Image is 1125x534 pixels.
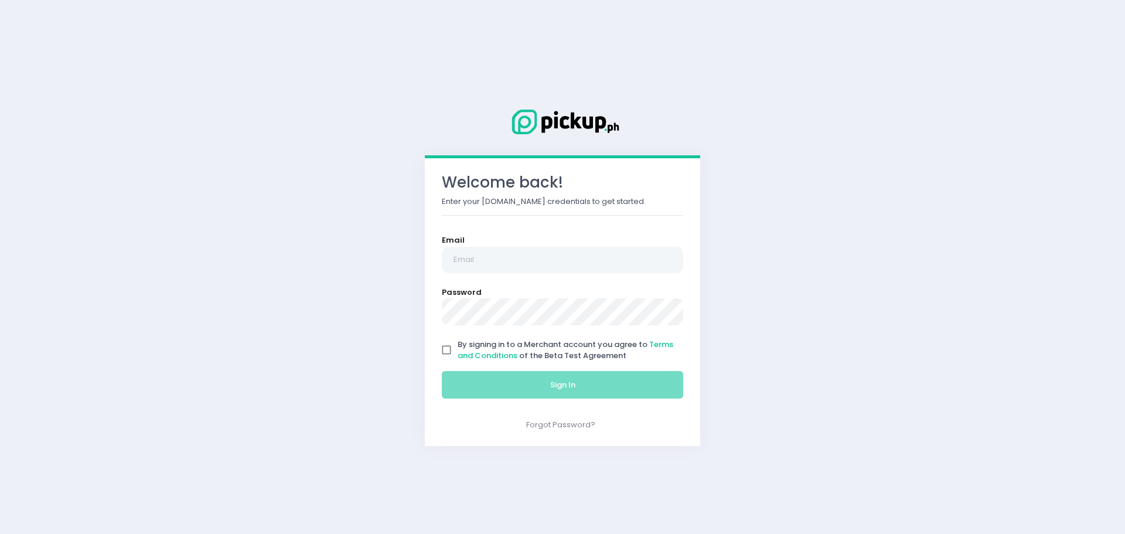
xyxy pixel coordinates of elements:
button: Sign In [442,371,683,399]
p: Enter your [DOMAIN_NAME] credentials to get started. [442,196,683,208]
input: Email [442,247,683,274]
a: Terms and Conditions [458,339,673,362]
span: By signing in to a Merchant account you agree to of the Beta Test Agreement [458,339,673,362]
a: Forgot Password? [526,419,595,430]
img: Logo [504,107,621,137]
label: Email [442,234,465,246]
span: Sign In [550,379,575,390]
h3: Welcome back! [442,174,683,192]
label: Password [442,287,482,298]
